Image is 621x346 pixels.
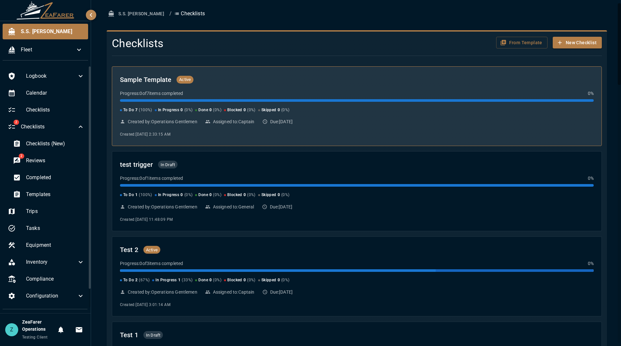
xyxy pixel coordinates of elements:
span: 7 [135,107,138,113]
div: Checklists [3,102,90,118]
p: Assigned to: Captain [213,289,255,295]
div: Checklists (New) [8,136,90,152]
div: Compliance [3,271,90,287]
span: Templates [26,191,85,198]
span: 0 [209,107,212,113]
span: Inventory [26,258,77,266]
button: S.S. [PERSON_NAME] [107,8,167,20]
span: ( 0 %) [184,107,193,113]
span: 2 [135,277,138,284]
span: ( 100 %) [139,107,152,113]
span: Configuration [26,292,77,300]
span: ( 0 %) [184,192,193,198]
span: 2 [19,153,24,159]
span: 0 [278,277,280,284]
span: In Progress [158,107,179,113]
span: Fleet [21,46,75,54]
span: 0 [244,192,246,198]
span: Active [143,247,160,253]
span: ( 0 %) [247,107,256,113]
span: ( 0 %) [247,192,256,198]
p: Due: [DATE] [270,289,293,295]
span: ( 67 %) [139,277,150,284]
span: ( 0 %) [213,107,221,113]
span: Created: [DATE] 3:01:14 AM [120,302,170,307]
span: Blocked [227,277,242,284]
span: ( 33 %) [182,277,192,284]
span: 2 [13,120,19,125]
h2: Test 2 [120,245,138,255]
span: 0 [244,107,246,113]
span: Compliance [26,275,85,283]
h2: test trigger [120,159,153,170]
div: Configuration [3,288,90,304]
p: 0 % [588,90,594,97]
span: ( 0 %) [247,277,256,284]
span: To Do [123,192,134,198]
li: / [169,10,172,18]
p: Progress: 0 of 3 items completed [120,260,183,267]
span: Reviews [26,157,85,165]
div: Completed [8,170,90,185]
h6: ZeaFarer Operations [22,319,54,333]
img: ZeaFarer Logo [16,1,75,20]
span: Skipped [261,192,276,198]
span: 0 [278,107,280,113]
div: Tasks [3,220,90,236]
p: Assigned to: Captain [213,118,255,125]
div: 2Reviews [8,153,90,168]
p: Created by: Operations Gentlemen [128,289,197,295]
span: Created: [DATE] 2:33:15 AM [120,132,170,137]
button: Invitations [73,323,86,336]
div: S.S. [PERSON_NAME] [3,24,88,39]
h2: Test 1 [120,330,138,340]
span: ( 100 %) [139,192,152,198]
div: Z [5,323,18,336]
div: Fleet [3,42,88,58]
span: 1 [178,277,180,284]
div: 2Checklists [3,119,90,135]
div: Inventory [3,254,90,270]
span: Blocked [227,192,242,198]
span: Skipped [261,107,276,113]
span: In Progress [155,277,177,284]
p: 0 % [588,260,594,267]
span: ( 0 %) [281,107,290,113]
span: 0 [180,107,183,113]
p: Created by: Operations Gentlemen [128,118,197,125]
p: 0 % [588,175,594,181]
span: ( 0 %) [213,277,221,284]
span: To Do [123,107,134,113]
div: Equipment [3,237,90,253]
span: Tasks [26,224,85,232]
div: Templates [8,187,90,202]
p: Checklists [174,10,205,18]
span: S.S. [PERSON_NAME] [21,28,83,35]
span: Done [198,192,208,198]
span: Calendar [26,89,85,97]
p: Due: [DATE] [270,204,293,210]
span: 1 [135,192,138,198]
h2: Sample Template [120,74,171,85]
span: ( 0 %) [281,192,290,198]
span: In Draft [143,332,163,339]
span: Completed [26,174,85,181]
p: Due: [DATE] [270,118,293,125]
span: Logbook [26,72,77,80]
span: Blocked [227,107,242,113]
span: Checklists (New) [26,140,85,148]
span: 0 [209,277,212,284]
span: In Draft [158,162,178,168]
span: 0 [180,192,183,198]
p: Assigned to: General [213,204,254,210]
button: Notifications [54,323,67,336]
span: Equipment [26,241,85,249]
button: From Template [496,37,548,49]
p: Progress: 0 of 7 items completed [120,90,183,97]
span: Checklists [26,106,85,114]
span: ( 0 %) [281,277,290,284]
span: Created: [DATE] 11:48:09 PM [120,217,173,222]
div: Calendar [3,85,90,101]
span: Active [177,76,193,83]
span: To Do [123,277,134,284]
